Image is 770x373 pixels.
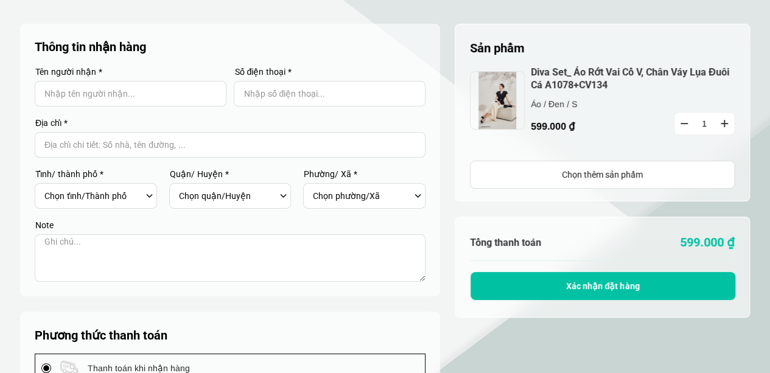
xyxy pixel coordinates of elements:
[674,113,734,134] input: Quantity input
[35,38,426,55] p: Thông tin nhận hàng
[35,81,226,106] input: Input Nhập tên người nhận...
[179,186,277,206] select: Select district
[35,170,157,178] label: Tỉnh/ thành phố *
[531,119,653,134] p: 599.000 ₫
[303,170,425,178] label: Phường/ Xã *
[35,326,425,344] h5: Phương thức thanh toán
[566,281,640,291] span: Xác nhận đặt hàng
[234,81,425,106] input: Input Nhập số điện thoại...
[470,71,525,130] img: jpeg.jpeg
[234,68,425,76] label: Số điện thoại *
[471,272,735,300] button: Xác nhận đặt hàng
[531,97,652,111] p: Áo / Đen / S
[169,170,292,178] label: Quận/ Huyện *
[313,186,411,206] select: Select commune
[531,66,735,92] a: Diva Set_ Áo Rớt Vai Cổ V, Chân Váy Lụa Đuôi Cá A1078+CV134
[35,221,425,229] label: Note
[470,39,735,57] h5: Sản phẩm
[470,237,603,248] h6: Tổng thanh toán
[35,68,226,76] label: Tên người nhận *
[35,119,425,127] label: Địa chỉ *
[41,363,51,373] input: payment logo Thanh toán khi nhận hàng
[603,233,735,252] p: 599.000 ₫
[44,186,142,206] select: Select province
[35,132,425,158] input: Input address with auto completion
[471,168,734,181] div: Chọn thêm sản phẩm
[470,161,735,189] a: Chọn thêm sản phẩm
